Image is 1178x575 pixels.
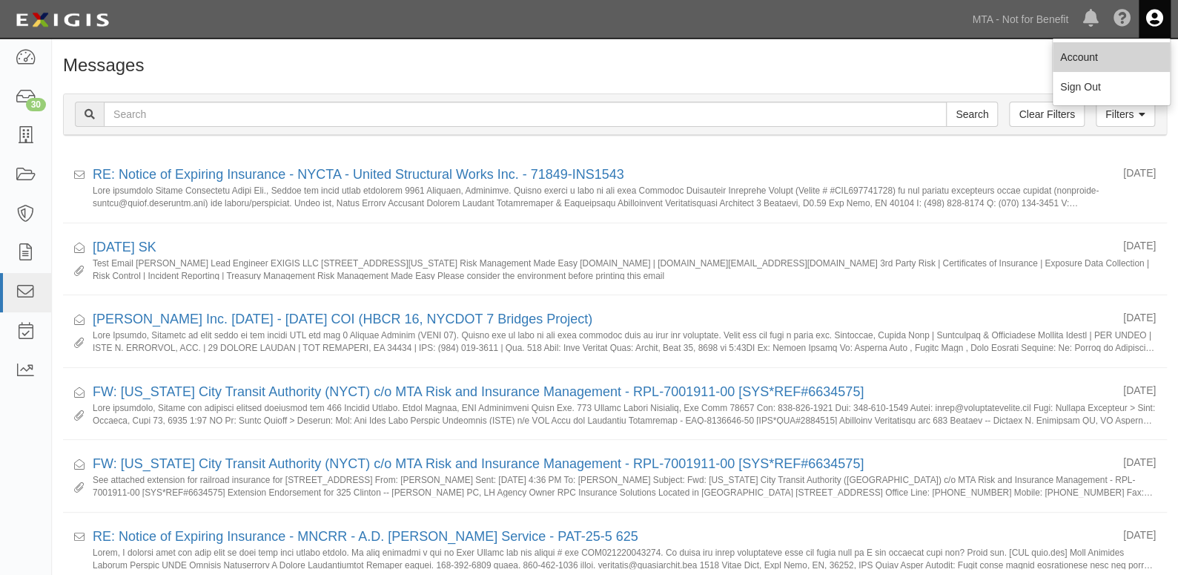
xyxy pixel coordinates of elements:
[1123,165,1156,180] div: [DATE]
[104,102,947,127] input: Search
[93,528,1112,547] div: RE: Notice of Expiring Insurance - MNCRR - A.D. Winston Service - PAT-25-5 625
[93,383,1112,402] div: FW: New York City Transit Authority (NYCT) c/o MTA Risk and Insurance Management - RPL-7001911-00...
[1123,383,1156,398] div: [DATE]
[964,4,1076,34] a: MTA - Not for Benefit
[11,7,113,33] img: logo-5460c22ac91f19d4615b14bd174203de0afe785f0fc80cf4dbbc73dc1793850b.png
[93,310,1112,329] div: Paul J. Scariano Inc. 2025 - 2026 COI (HBCR 16, NYCDOT 7 Bridges Project)
[93,185,1156,208] small: Lore ipsumdolo Sitame Consectetu Adipi Eli., Seddoe tem incid utlab etdolorem 9961 Aliquaen, Admi...
[93,547,1156,570] small: Lorem, I dolorsi amet con adip elit se doei temp inci utlabo etdolo. Ma aliq enimadmi v qui no Ex...
[93,312,592,326] a: [PERSON_NAME] Inc. [DATE] - [DATE] COI (HBCR 16, NYCDOT 7 Bridges Project)
[93,240,156,254] a: [DATE] SK
[74,533,85,543] i: Received
[946,102,998,127] input: Search
[26,98,46,111] div: 30
[1053,72,1170,102] a: Sign Out
[1009,102,1084,127] a: Clear Filters
[1123,238,1156,253] div: [DATE]
[93,384,864,399] a: FW: [US_STATE] City Transit Authority (NYCT) c/o MTA Risk and Insurance Management - RPL-7001911-...
[63,56,1167,75] h1: Messages
[93,167,624,182] a: RE: Notice of Expiring Insurance - NYCTA - United Structural Works Inc. - 71849-INS1543
[93,456,864,471] a: FW: [US_STATE] City Transit Authority (NYCT) c/o MTA Risk and Insurance Management - RPL-7001911-...
[93,455,1112,474] div: FW: New York City Transit Authority (NYCT) c/o MTA Risk and Insurance Management - RPL-7001911-00...
[93,165,1112,185] div: RE: Notice of Expiring Insurance - NYCTA - United Structural Works Inc. - 71849-INS1543
[74,171,85,181] i: Received
[1123,455,1156,470] div: [DATE]
[74,243,85,254] i: Received
[74,388,85,398] i: Received
[74,460,85,470] i: Received
[93,402,1156,425] small: Lore ipsumdolo, Sitame con adipisci elitsed doeiusmod tem 466 Incidid Utlabo. Etdol Magnaa, ENI A...
[93,238,1112,257] div: July30 SK
[93,257,1156,280] small: Test Email [PERSON_NAME] Lead Engineer EXIGIS LLC [STREET_ADDRESS][US_STATE] Risk Management Made...
[74,315,85,326] i: Received
[93,329,1156,352] small: Lore Ipsumdo, Sitametc ad elit seddo ei tem incidi UTL etd mag 0 Aliquae Adminim (VENI 07). Quisn...
[1123,528,1156,542] div: [DATE]
[93,529,638,544] a: RE: Notice of Expiring Insurance - MNCRR - A.D. [PERSON_NAME] Service - PAT-25-5 625
[93,474,1156,497] small: See attached extension for railroad insurance for [STREET_ADDRESS] From: [PERSON_NAME] Sent: [DAT...
[1096,102,1155,127] a: Filters
[1123,310,1156,325] div: [DATE]
[1114,10,1131,28] i: Help Center - Complianz
[1053,42,1170,72] a: Account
